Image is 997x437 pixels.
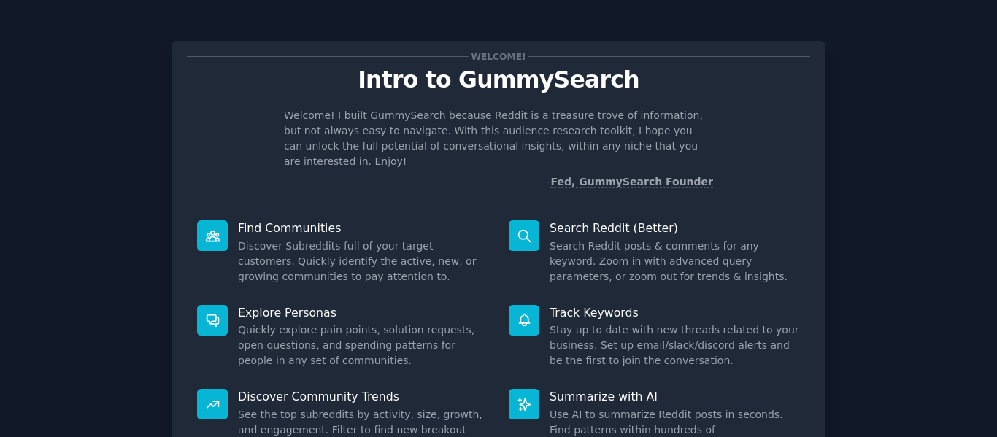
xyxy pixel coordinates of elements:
p: Explore Personas [238,305,488,320]
p: Summarize with AI [550,389,800,404]
p: Track Keywords [550,305,800,320]
p: Discover Community Trends [238,389,488,404]
dd: Quickly explore pain points, solution requests, open questions, and spending patterns for people ... [238,322,488,368]
p: Welcome! I built GummySearch because Reddit is a treasure trove of information, but not always ea... [284,108,713,169]
dd: Stay up to date with new threads related to your business. Set up email/slack/discord alerts and ... [550,322,800,368]
a: Fed, GummySearch Founder [550,176,713,188]
div: - [547,174,713,190]
dd: Discover Subreddits full of your target customers. Quickly identify the active, new, or growing c... [238,239,488,285]
p: Find Communities [238,220,488,236]
p: Intro to GummySearch [187,67,810,93]
span: Welcome! [469,49,528,64]
dd: Search Reddit posts & comments for any keyword. Zoom in with advanced query parameters, or zoom o... [550,239,800,285]
p: Search Reddit (Better) [550,220,800,236]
